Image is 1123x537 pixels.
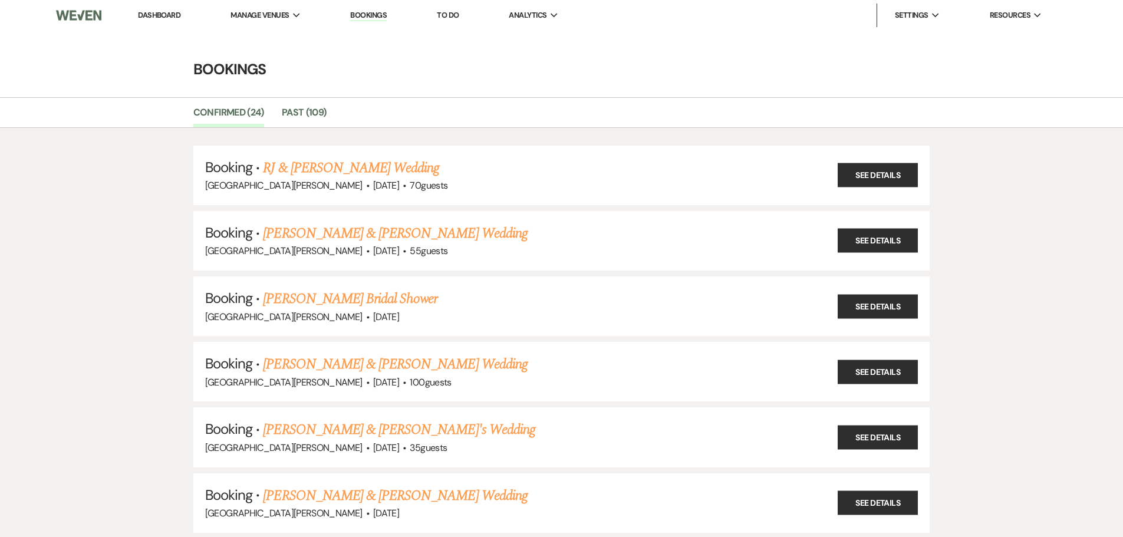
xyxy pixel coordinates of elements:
span: [DATE] [373,442,399,454]
span: [GEOGRAPHIC_DATA][PERSON_NAME] [205,311,363,323]
span: [GEOGRAPHIC_DATA][PERSON_NAME] [205,507,363,519]
span: 70 guests [410,179,447,192]
span: [DATE] [373,179,399,192]
a: [PERSON_NAME] & [PERSON_NAME] Wedding [263,354,527,375]
a: See Details [838,294,918,318]
a: See Details [838,425,918,449]
a: See Details [838,229,918,253]
a: [PERSON_NAME] & [PERSON_NAME] Wedding [263,223,527,244]
span: Analytics [509,9,546,21]
span: 55 guests [410,245,447,257]
span: [DATE] [373,311,399,323]
a: See Details [838,163,918,187]
span: [GEOGRAPHIC_DATA][PERSON_NAME] [205,442,363,454]
a: Confirmed (24) [193,105,264,127]
span: [DATE] [373,245,399,257]
span: Booking [205,289,252,307]
a: To Do [437,10,459,20]
span: [GEOGRAPHIC_DATA][PERSON_NAME] [205,376,363,388]
span: [GEOGRAPHIC_DATA][PERSON_NAME] [205,245,363,257]
span: Settings [895,9,928,21]
span: Booking [205,223,252,242]
span: Manage Venues [230,9,289,21]
span: Booking [205,354,252,373]
a: Past (109) [282,105,327,127]
img: Weven Logo [56,3,101,28]
span: Booking [205,158,252,176]
span: 35 guests [410,442,447,454]
span: 100 guests [410,376,451,388]
a: RJ & [PERSON_NAME] Wedding [263,157,439,179]
span: Booking [205,420,252,438]
a: [PERSON_NAME] & [PERSON_NAME]'s Wedding [263,419,535,440]
h4: Bookings [137,59,986,80]
span: [DATE] [373,376,399,388]
a: [PERSON_NAME] & [PERSON_NAME] Wedding [263,485,527,506]
span: Booking [205,486,252,504]
span: Resources [990,9,1030,21]
a: See Details [838,360,918,384]
a: [PERSON_NAME] Bridal Shower [263,288,437,309]
span: [DATE] [373,507,399,519]
span: [GEOGRAPHIC_DATA][PERSON_NAME] [205,179,363,192]
a: See Details [838,491,918,515]
a: Dashboard [138,10,180,20]
a: Bookings [350,10,387,21]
